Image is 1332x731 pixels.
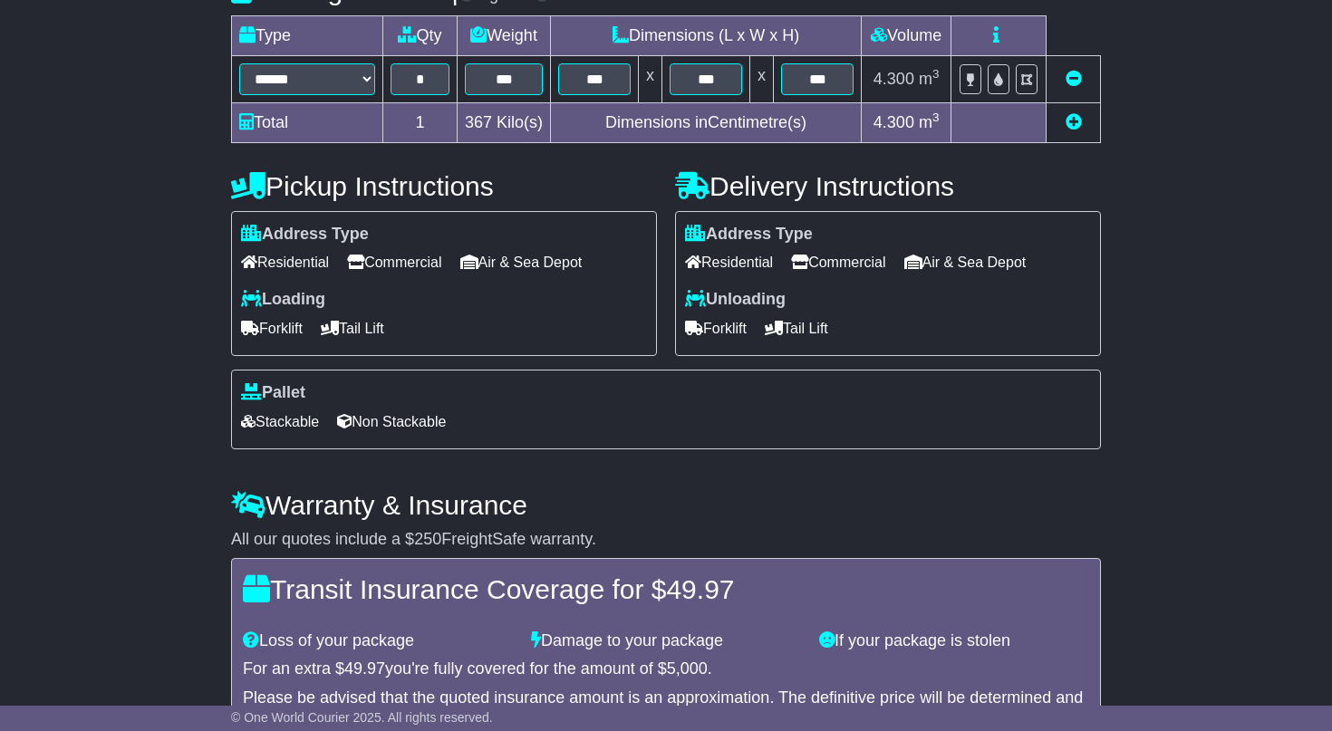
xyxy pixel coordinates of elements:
h4: Warranty & Insurance [231,490,1101,520]
span: 4.300 [874,70,914,88]
td: Total [232,102,383,142]
span: Air & Sea Depot [460,248,583,276]
td: x [750,55,774,102]
span: Forklift [685,314,747,342]
span: m [919,113,940,131]
span: 4.300 [874,113,914,131]
td: 1 [383,102,458,142]
label: Address Type [241,225,369,245]
span: 49.97 [344,659,385,678]
span: Forklift [241,314,303,342]
span: © One World Courier 2025. All rights reserved. [231,710,493,725]
h4: Transit Insurance Coverage for $ [243,574,1089,604]
span: Commercial [791,248,885,276]
span: Tail Lift [765,314,828,342]
h4: Pickup Instructions [231,171,657,201]
div: Damage to your package [522,631,810,651]
span: 250 [414,530,441,548]
sup: 3 [932,67,940,81]
span: Commercial [347,248,441,276]
td: Type [232,15,383,55]
span: Stackable [241,408,319,436]
label: Unloading [685,290,786,310]
td: Weight [458,15,551,55]
label: Address Type [685,225,813,245]
span: 5,000 [667,659,708,678]
td: Volume [862,15,951,55]
div: Loss of your package [234,631,522,651]
span: Air & Sea Depot [904,248,1027,276]
span: Tail Lift [321,314,384,342]
span: Residential [241,248,329,276]
td: Qty [383,15,458,55]
td: x [639,55,662,102]
span: Non Stackable [337,408,446,436]
label: Loading [241,290,325,310]
sup: 3 [932,111,940,124]
div: If your package is stolen [810,631,1098,651]
span: Residential [685,248,773,276]
span: m [919,70,940,88]
div: All our quotes include a $ FreightSafe warranty. [231,530,1101,550]
div: For an extra $ you're fully covered for the amount of $ . [243,659,1089,679]
td: Dimensions (L x W x H) [551,15,862,55]
a: Remove this item [1066,70,1082,88]
span: 367 [465,113,492,131]
td: Dimensions in Centimetre(s) [551,102,862,142]
span: 49.97 [666,574,734,604]
a: Add new item [1066,113,1082,131]
div: Please be advised that the quoted insurance amount is an approximation. The definitive price will... [243,688,1089,727]
h4: Delivery Instructions [675,171,1101,201]
label: Pallet [241,383,305,403]
td: Kilo(s) [458,102,551,142]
